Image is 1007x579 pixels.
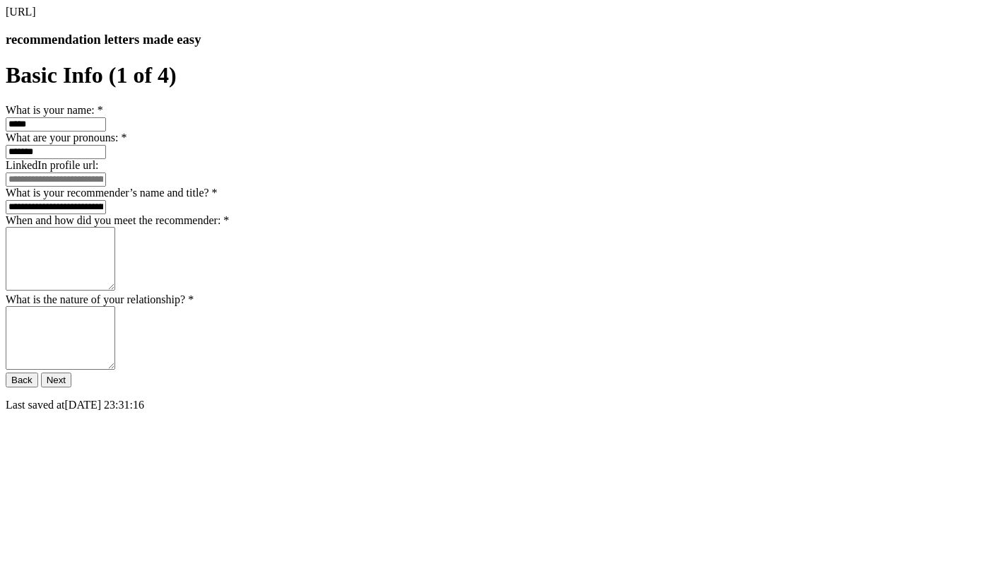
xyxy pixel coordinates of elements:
button: Next [41,373,71,387]
label: LinkedIn profile url: [6,159,99,171]
label: What is your recommender’s name and title? [6,187,218,199]
label: What is the nature of your relationship? [6,293,194,305]
button: Back [6,373,38,387]
h1: Basic Info (1 of 4) [6,62,1001,88]
label: When and how did you meet the recommender: [6,214,229,226]
h3: recommendation letters made easy [6,32,1001,47]
span: [URL] [6,6,36,18]
p: Last saved at [DATE] 23:31:16 [6,399,1001,411]
label: What is your name: [6,104,103,116]
label: What are your pronouns: [6,131,127,144]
